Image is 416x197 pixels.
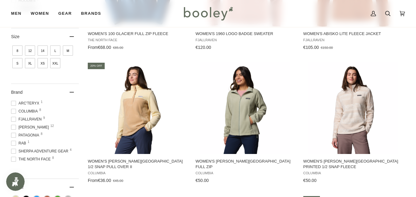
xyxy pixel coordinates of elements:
[12,45,22,56] span: Size: 8
[25,45,35,56] span: Size: 12
[87,62,188,185] a: Women's Benton Springs 1/2 Snap Pull Over II
[302,62,404,185] a: Women's Benton Springs Printed 1/2 Snap Fleece
[303,38,403,42] span: Fjallraven
[303,45,319,50] span: €105.00
[31,10,49,17] span: Women
[70,148,72,152] span: 4
[11,10,22,17] span: Men
[11,156,52,162] span: The North Face
[88,178,98,183] span: From
[88,45,98,50] span: From
[50,58,60,68] span: Size: XXL
[41,100,42,104] span: 1
[58,10,72,17] span: Gear
[303,178,317,183] span: €50.00
[63,45,73,56] span: Size: M
[88,31,187,37] span: Women's 100 Glacier Full Zip Fleece
[6,172,25,191] iframe: Button to open loyalty program pop-up
[41,132,42,136] span: 8
[196,159,295,170] span: Women's [PERSON_NAME][GEOGRAPHIC_DATA] Full Zip
[196,45,211,50] span: €120.00
[38,45,48,56] span: Size: 14
[11,100,41,106] span: Arc'teryx
[28,140,30,144] span: 1
[81,10,101,17] span: Brands
[181,5,235,22] img: Booley
[195,62,296,185] a: Women's Benton Springs Full Zip
[303,171,403,175] span: Columbia
[52,156,54,160] span: 8
[50,45,60,56] span: Size: L
[98,45,111,50] span: €68.00
[25,58,35,68] span: Size: XL
[11,124,51,130] span: [PERSON_NAME]
[113,46,123,49] span: €85.00
[88,159,187,170] span: Women's [PERSON_NAME][GEOGRAPHIC_DATA] 1/2 Snap Pull Over II
[196,31,295,37] span: Women's 1960 Logo Badge Sweater
[11,148,70,154] span: Sherpa Adventure Gear
[11,34,19,39] span: Size
[88,38,187,42] span: The North Face
[113,179,123,183] span: €45.00
[307,62,399,154] img: Columbia Women's Benton Springs Printed 1/2 Snap Fleece Dark Stone / Deschutes Days - Booley Galway
[303,159,403,170] span: Women's [PERSON_NAME][GEOGRAPHIC_DATA] Printed 1/2 Snap Fleece
[50,124,54,128] span: 12
[196,38,295,42] span: Fjallraven
[43,116,45,120] span: 9
[303,31,403,37] span: Women's Abisko Lite Fleece Jacket
[11,116,43,122] span: Fjallraven
[321,46,333,49] span: €150.00
[196,178,209,183] span: €50.00
[11,140,28,146] span: Rab
[98,178,111,183] span: €36.00
[11,90,22,95] span: Brand
[11,108,40,114] span: Columbia
[38,58,48,68] span: Size: XS
[196,171,295,175] span: Columbia
[39,108,41,112] span: 8
[88,63,105,69] div: 20% off
[11,132,41,138] span: Patagonia
[12,58,22,68] span: Size: S
[88,171,187,175] span: Columbia
[199,62,291,154] img: Columbia Women's Benton Springs Full Zip Safari - Booley Galway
